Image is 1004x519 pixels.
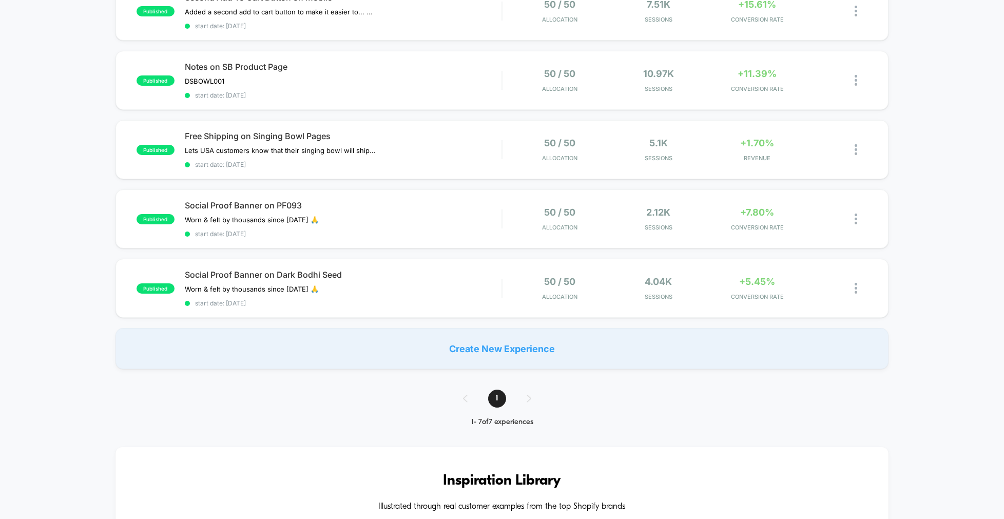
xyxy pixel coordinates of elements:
span: published [137,75,175,86]
span: CONVERSION RATE [710,224,804,231]
img: close [855,214,857,224]
span: Sessions [611,16,705,23]
span: 50 / 50 [544,138,575,148]
span: CONVERSION RATE [710,85,804,92]
img: close [855,6,857,16]
span: +1.70% [740,138,774,148]
span: Sessions [611,224,705,231]
span: +11.39% [738,68,777,79]
span: Free Shipping on Singing Bowl Pages [185,131,501,141]
span: Sessions [611,155,705,162]
span: Worn & felt by thousands since [DATE] 🙏 [185,285,319,293]
span: published [137,6,175,16]
h3: Inspiration Library [146,473,858,489]
span: 50 / 50 [544,68,575,79]
span: start date: [DATE] [185,161,501,168]
span: +5.45% [739,276,775,287]
h4: Illustrated through real customer examples from the top Shopify brands [146,502,858,512]
div: Create New Experience [115,328,889,369]
span: Allocation [542,224,577,231]
img: close [855,283,857,294]
span: Lets USA customers know that their singing﻿ bowl will ship free via 2-3 day mail [185,146,375,155]
span: 2.12k [646,207,670,218]
img: close [855,75,857,86]
span: Social Proof Banner on PF093 [185,200,501,210]
span: Worn & felt by thousands since [DATE] 🙏 [185,216,319,224]
span: +7.80% [740,207,774,218]
span: CONVERSION RATE [710,16,804,23]
span: Added a second add to cart button to make it easier to... add to cart... after scrolling the desc... [185,8,375,16]
span: Allocation [542,85,577,92]
span: Allocation [542,155,577,162]
span: Allocation [542,293,577,300]
span: 50 / 50 [544,276,575,287]
span: 50 / 50 [544,207,575,218]
span: start date: [DATE] [185,230,501,238]
span: Notes on SB Product Page [185,62,501,72]
span: start date: [DATE] [185,91,501,99]
span: Sessions [611,85,705,92]
span: REVENUE [710,155,804,162]
span: start date: [DATE] [185,299,501,307]
div: 1 - 7 of 7 experiences [453,418,552,427]
span: published [137,214,175,224]
span: 4.04k [645,276,672,287]
img: close [855,144,857,155]
span: DSBOWL001 [185,77,224,85]
span: published [137,145,175,155]
span: Allocation [542,16,577,23]
span: 1 [488,390,506,408]
span: Social Proof Banner on Dark Bodhi Seed [185,270,501,280]
span: 5.1k [649,138,668,148]
span: start date: [DATE] [185,22,501,30]
span: published [137,283,175,294]
span: 10.97k [643,68,674,79]
span: Sessions [611,293,705,300]
span: CONVERSION RATE [710,293,804,300]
